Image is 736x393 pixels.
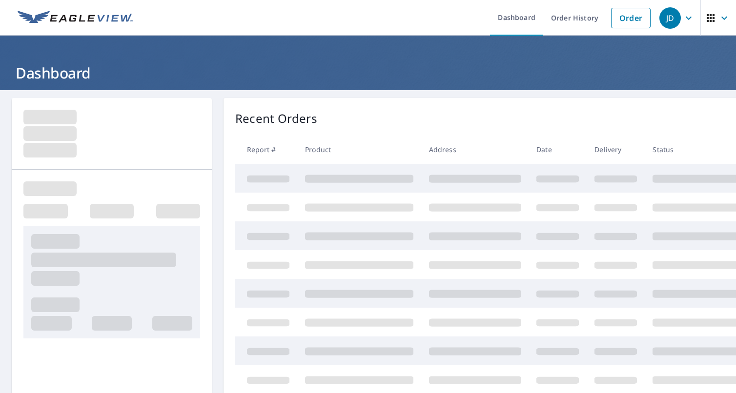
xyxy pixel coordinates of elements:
th: Delivery [587,135,645,164]
img: EV Logo [18,11,133,25]
p: Recent Orders [235,110,317,127]
a: Order [611,8,651,28]
th: Report # [235,135,297,164]
th: Product [297,135,421,164]
div: JD [659,7,681,29]
th: Date [529,135,587,164]
h1: Dashboard [12,63,724,83]
th: Address [421,135,529,164]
